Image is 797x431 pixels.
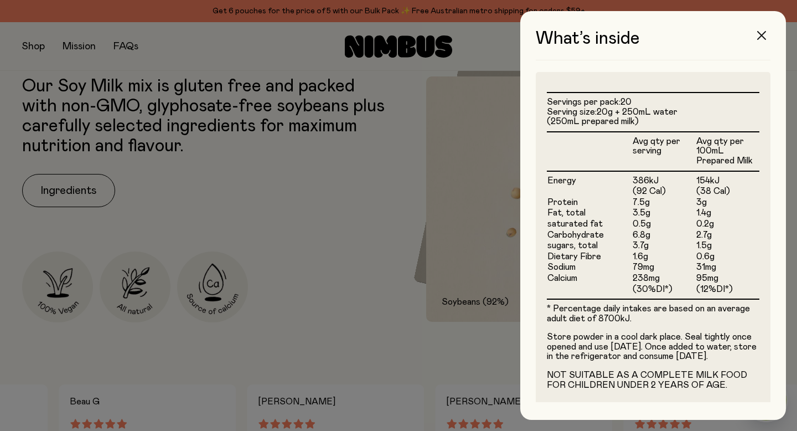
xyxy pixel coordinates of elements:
[547,198,578,207] span: Protein
[696,219,759,230] td: 0.2g
[547,241,598,250] span: sugars, total
[632,208,696,219] td: 3.5g
[632,186,696,197] td: (92 Cal)
[632,262,696,273] td: 79mg
[547,107,759,127] li: Serving size:
[547,371,759,390] p: NOT SUITABLE AS A COMPLETE MILK FOOD FOR CHILDREN UNDER 2 YEARS OF AGE.
[632,219,696,230] td: 0.5g
[536,29,770,60] h3: What’s inside
[547,332,759,362] p: Store powder in a cool dark place. Seal tightly once opened and use [DATE]. Once added to water, ...
[547,107,677,126] span: 20g + 250mL water (250mL prepared milk)
[696,240,759,252] td: 1.5g
[696,230,759,241] td: 2.7g
[632,197,696,208] td: 7.5g
[632,252,696,263] td: 1.6g
[696,262,759,273] td: 31mg
[696,273,759,284] td: 95mg
[696,284,759,299] td: (12%DI*)
[696,252,759,263] td: 0.6g
[547,230,604,239] span: Carbohydrate
[696,186,759,197] td: (38 Cal)
[547,219,603,228] span: saturated fat
[547,252,601,261] span: Dietary Fibre
[547,304,759,324] p: * Percentage daily intakes are based on an average adult diet of 8700kJ.
[632,171,696,187] td: 386kJ
[547,208,586,217] span: Fat, total
[632,230,696,241] td: 6.8g
[547,176,576,185] span: Energy
[632,132,696,171] th: Avg qty per serving
[696,171,759,187] td: 154kJ
[696,132,759,171] th: Avg qty per 100mL Prepared Milk
[696,208,759,219] td: 1.4g
[547,263,576,271] span: Sodium
[547,98,759,107] li: Servings per pack:
[547,274,577,283] span: Calcium
[632,240,696,252] td: 3.7g
[620,98,632,106] span: 20
[632,284,696,299] td: (30%DI*)
[696,197,759,208] td: 3g
[632,273,696,284] td: 238mg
